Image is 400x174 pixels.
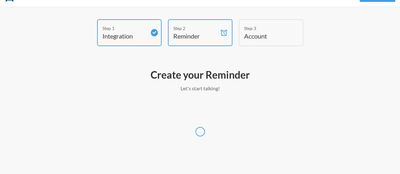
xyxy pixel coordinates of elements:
h4: Reminder [173,32,218,40]
div: Step 1 [102,25,147,32]
h2: Create your Reminder [19,68,381,81]
p: Let's start talking! [19,85,381,92]
h4: Account [244,32,288,40]
h4: Integration [102,32,147,40]
div: Step 2 [173,25,218,32]
div: Step 3 [244,25,288,32]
